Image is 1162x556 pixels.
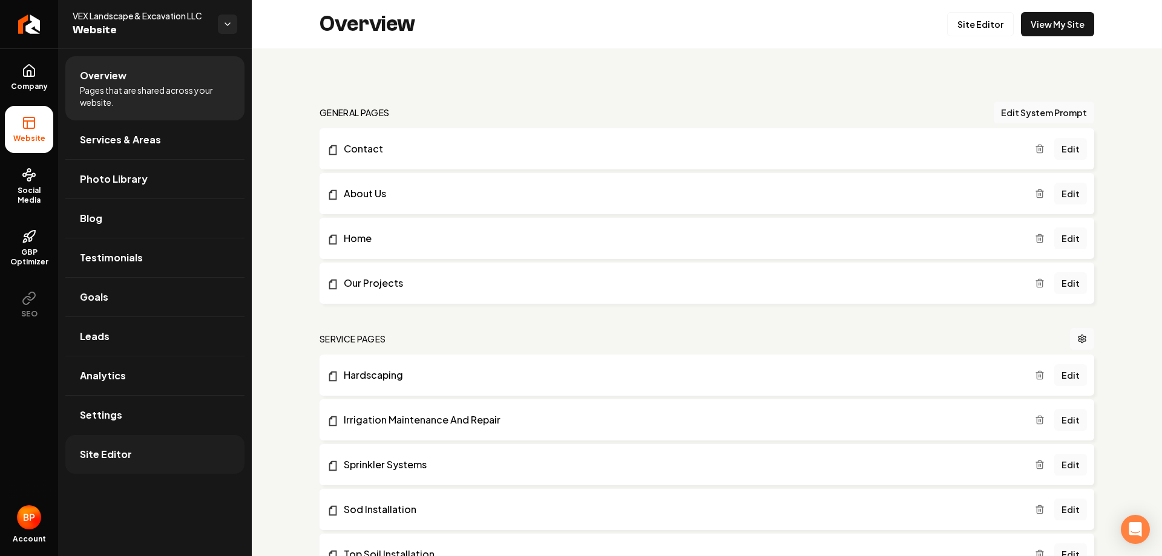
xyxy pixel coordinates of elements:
a: Settings [65,396,245,434]
a: Edit [1054,183,1087,204]
a: Edit [1054,499,1087,520]
a: Photo Library [65,160,245,198]
span: Leads [80,329,110,344]
a: Our Projects [327,276,1035,290]
span: Settings [80,408,122,422]
h2: Service Pages [320,333,386,345]
a: Edit [1054,409,1087,431]
a: Irrigation Maintenance And Repair [327,413,1035,427]
button: SEO [5,281,53,329]
a: Home [327,231,1035,246]
a: View My Site [1021,12,1094,36]
a: GBP Optimizer [5,220,53,276]
a: Services & Areas [65,120,245,159]
a: Edit [1054,138,1087,160]
a: Testimonials [65,238,245,277]
h2: Overview [320,12,415,36]
span: Testimonials [80,250,143,265]
a: Site Editor [947,12,1014,36]
span: Pages that are shared across your website. [80,84,230,108]
span: Overview [80,68,126,83]
span: Company [6,82,53,91]
a: Edit [1054,227,1087,249]
h2: general pages [320,106,390,119]
span: Site Editor [80,447,132,462]
span: Photo Library [80,172,148,186]
span: Goals [80,290,108,304]
a: Sod Installation [327,502,1035,517]
div: Open Intercom Messenger [1121,515,1150,544]
a: Blog [65,199,245,238]
a: Edit [1054,454,1087,476]
a: Company [5,54,53,101]
button: Edit System Prompt [994,102,1094,123]
a: Analytics [65,356,245,395]
span: Account [13,534,46,544]
a: Goals [65,278,245,316]
a: Sprinkler Systems [327,457,1035,472]
span: Analytics [80,368,126,383]
span: GBP Optimizer [5,247,53,267]
a: Hardscaping [327,368,1035,382]
span: Blog [80,211,102,226]
a: Edit [1054,272,1087,294]
span: SEO [16,309,42,319]
img: Rebolt Logo [18,15,41,34]
span: Website [8,134,50,143]
span: Services & Areas [80,132,161,147]
a: About Us [327,186,1035,201]
a: Edit [1054,364,1087,386]
a: Contact [327,142,1035,156]
span: Social Media [5,186,53,205]
img: Bailey Paraspolo [17,505,41,529]
a: Site Editor [65,435,245,474]
a: Leads [65,317,245,356]
button: Open user button [17,505,41,529]
span: VEX Landscape & Excavation LLC [73,10,208,22]
span: Website [73,22,208,39]
a: Social Media [5,158,53,215]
